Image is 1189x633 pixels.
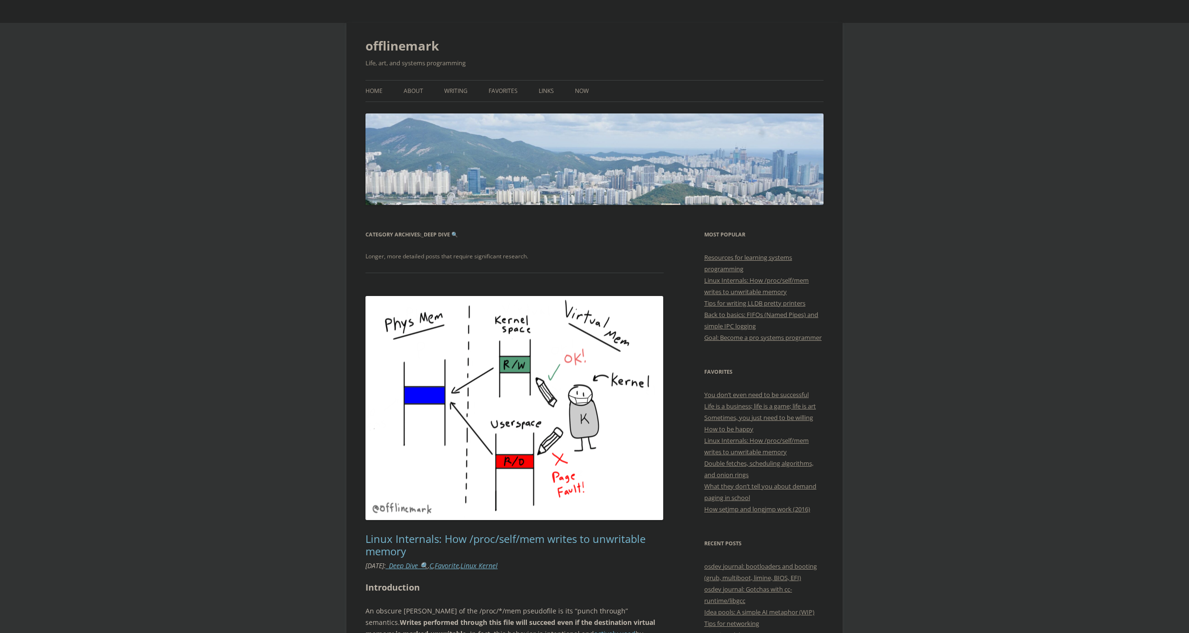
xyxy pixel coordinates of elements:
a: You don’t even need to be successful [704,390,809,399]
a: How setjmp and longjmp work (2016) [704,505,810,513]
a: About [404,81,423,102]
a: osdev journal: bootloaders and booting (grub, multiboot, limine, BIOS, EFI) [704,562,817,582]
a: Linux Internals: How /proc/self/mem writes to unwritable memory [704,276,809,296]
a: C [429,561,433,570]
a: How to be happy [704,425,753,433]
a: Home [365,81,383,102]
a: Resources for learning systems programming [704,253,792,273]
a: Goal: Become a pro systems programmer [704,333,822,342]
i: : , , , [365,561,498,570]
a: Back to basics: FIFOs (Named Pipes) and simple IPC logging [704,310,818,330]
h3: Favorites [704,366,824,378]
span: _Deep Dive 🔍 [421,231,458,238]
a: _Deep Dive 🔍 [386,561,428,570]
a: Linux Internals: How /proc/self/mem writes to unwritable memory [365,531,646,558]
time: [DATE] [365,561,384,570]
a: Sometimes, you just need to be willing [704,413,813,422]
a: Linux Internals: How /proc/self/mem writes to unwritable memory [704,436,809,456]
h1: Category Archives: [365,229,664,240]
a: What they don’t tell you about demand paging in school [704,482,816,502]
a: Tips for networking [704,619,759,628]
img: offlinemark [365,113,824,205]
h3: Most Popular [704,229,824,240]
a: Life is a business; life is a game; life is art [704,402,816,410]
h2: Life, art, and systems programming [365,57,824,69]
a: osdev journal: Gotchas with cc-runtime/libgcc [704,585,792,605]
a: Favorites [489,81,518,102]
span: Longer, more detailed posts that require significant research. [365,252,528,260]
a: Double fetches, scheduling algorithms, and onion rings [704,459,814,479]
a: Idea pools: A simple AI metaphor (WIP) [704,608,814,616]
a: Favorite [435,561,459,570]
a: offlinemark [365,34,439,57]
a: Linux Kernel [460,561,498,570]
a: Links [539,81,554,102]
a: Now [575,81,589,102]
h2: Introduction [365,581,664,594]
a: Tips for writing LLDB pretty printers [704,299,805,307]
h3: Recent Posts [704,538,824,549]
a: Writing [444,81,468,102]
